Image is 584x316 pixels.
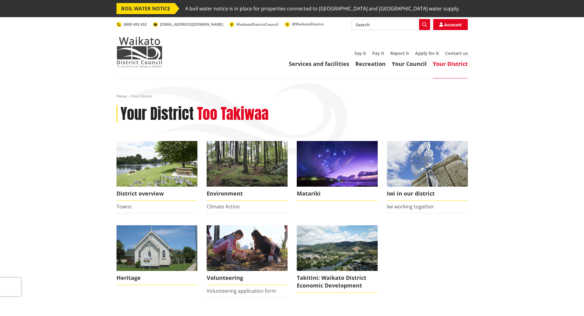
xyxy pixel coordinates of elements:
a: Climate Action [207,203,240,210]
img: Ngaruawahia 0015 [116,141,197,187]
span: WaikatoDistrictCouncil [236,22,279,27]
span: Your District [131,93,152,99]
img: Turangawaewae Ngaruawahia [387,141,468,187]
a: Report it [390,50,409,56]
a: Towns [116,203,132,210]
span: 0800 492 452 [124,22,147,27]
a: [EMAIL_ADDRESS][DOMAIN_NAME] [153,22,223,27]
a: Matariki [297,141,378,201]
span: Volunteering [207,271,288,285]
a: Apply for it [415,50,439,56]
span: Environment [207,187,288,201]
a: Volunteering application form [207,287,276,294]
input: Search input [352,19,430,30]
a: Your Council [392,60,427,67]
nav: breadcrumb [116,94,468,99]
span: BOIL WATER NOTICE [116,3,175,14]
a: Raglan Church Heritage [116,225,197,285]
img: Raglan Church [116,225,197,271]
a: Takitini: Waikato District Economic Development [297,225,378,293]
a: WaikatoDistrictCouncil [229,22,279,27]
span: @WaikatoDistrict [292,21,324,27]
a: Recreation [355,60,386,67]
span: District overview [116,187,197,201]
span: Iwi in our district [387,187,468,201]
img: Matariki over Whiaangaroa [297,141,378,187]
span: A boil water notice is in place for properties connected to [GEOGRAPHIC_DATA] and [GEOGRAPHIC_DAT... [185,3,460,14]
a: Your District [433,60,468,67]
span: Takitini: Waikato District Economic Development [297,271,378,293]
a: Contact us [445,50,468,56]
a: Turangawaewae Ngaruawahia Iwi in our district [387,141,468,201]
a: 0800 492 452 [116,22,147,27]
img: biodiversity- Wright's Bush_16x9 crop [207,141,288,187]
img: volunteer icon [207,225,288,271]
a: Ngaruawahia 0015 District overview [116,141,197,201]
a: Services and facilities [289,60,349,67]
span: [EMAIL_ADDRESS][DOMAIN_NAME] [160,22,223,27]
a: Environment [207,141,288,201]
a: @WaikatoDistrict [285,21,324,27]
h2: Too Takiwaa [197,105,269,123]
a: Iwi working together [387,203,434,210]
a: Home [116,93,127,99]
img: Waikato District Council - Te Kaunihera aa Takiwaa o Waikato [116,37,162,67]
img: ngaaruawaahia [297,225,378,271]
span: Matariki [297,187,378,201]
a: Account [433,19,468,30]
a: volunteer icon Volunteering [207,225,288,285]
a: Pay it [372,50,384,56]
span: Heritage [116,271,197,285]
a: Say it [354,50,366,56]
h1: Your District [120,105,194,123]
